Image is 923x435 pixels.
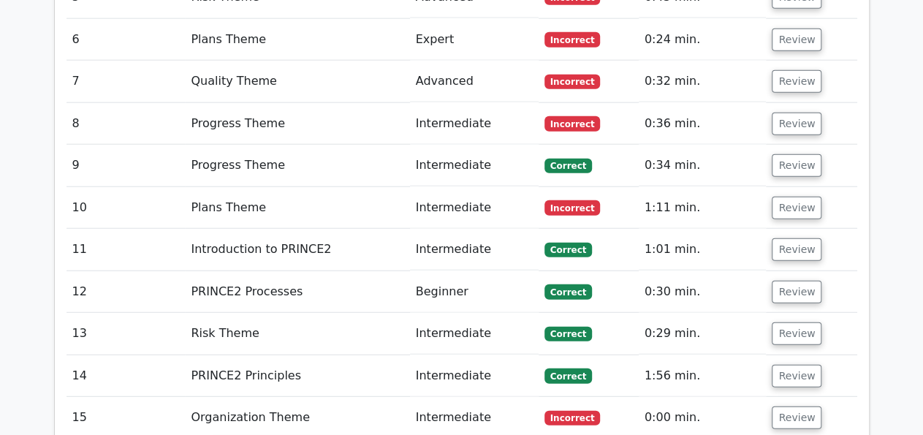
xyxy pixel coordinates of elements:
[185,144,409,186] td: Progress Theme
[410,355,539,396] td: Intermediate
[410,60,539,102] td: Advanced
[639,271,767,312] td: 0:30 min.
[772,196,821,219] button: Review
[67,60,186,102] td: 7
[772,238,821,260] button: Review
[639,228,767,270] td: 1:01 min.
[639,355,767,396] td: 1:56 min.
[544,284,592,298] span: Correct
[639,312,767,354] td: 0:29 min.
[639,102,767,144] td: 0:36 min.
[185,102,409,144] td: Progress Theme
[67,186,186,228] td: 10
[67,18,186,60] td: 6
[410,271,539,312] td: Beginner
[67,228,186,270] td: 11
[67,271,186,312] td: 12
[185,312,409,354] td: Risk Theme
[544,410,601,425] span: Incorrect
[185,355,409,396] td: PRINCE2 Principles
[185,186,409,228] td: Plans Theme
[772,322,821,344] button: Review
[410,18,539,60] td: Expert
[67,312,186,354] td: 13
[544,74,601,88] span: Incorrect
[67,102,186,144] td: 8
[544,31,601,46] span: Incorrect
[639,60,767,102] td: 0:32 min.
[410,312,539,354] td: Intermediate
[410,144,539,186] td: Intermediate
[772,280,821,303] button: Review
[544,116,601,130] span: Incorrect
[544,158,592,173] span: Correct
[410,186,539,228] td: Intermediate
[639,186,767,228] td: 1:11 min.
[639,144,767,186] td: 0:34 min.
[544,242,592,257] span: Correct
[544,326,592,341] span: Correct
[67,355,186,396] td: 14
[772,112,821,135] button: Review
[410,228,539,270] td: Intermediate
[772,406,821,428] button: Review
[772,28,821,50] button: Review
[544,368,592,382] span: Correct
[185,271,409,312] td: PRINCE2 Processes
[410,102,539,144] td: Intermediate
[185,18,409,60] td: Plans Theme
[772,69,821,92] button: Review
[772,364,821,387] button: Review
[67,144,186,186] td: 9
[544,200,601,214] span: Incorrect
[185,60,409,102] td: Quality Theme
[639,18,767,60] td: 0:24 min.
[185,228,409,270] td: Introduction to PRINCE2
[772,154,821,176] button: Review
